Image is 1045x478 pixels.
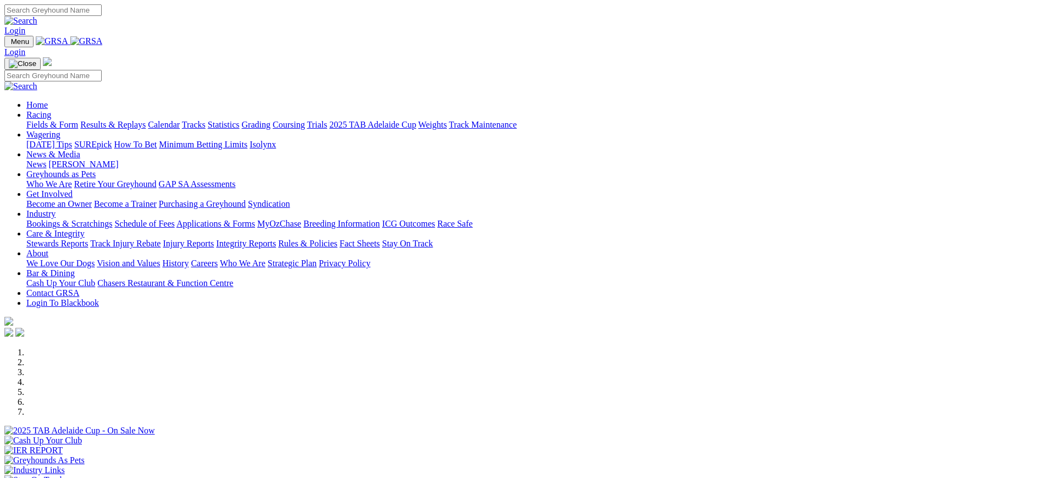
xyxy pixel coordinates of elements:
a: Cash Up Your Club [26,278,95,288]
a: Who We Are [26,179,72,189]
div: Get Involved [26,199,1041,209]
a: Racing [26,110,51,119]
img: Search [4,81,37,91]
a: 2025 TAB Adelaide Cup [329,120,416,129]
img: Close [9,59,36,68]
a: Bar & Dining [26,268,75,278]
a: Syndication [248,199,290,208]
a: Strategic Plan [268,259,317,268]
a: Isolynx [250,140,276,149]
a: Fact Sheets [340,239,380,248]
a: Become a Trainer [94,199,157,208]
a: Track Maintenance [449,120,517,129]
img: Greyhounds As Pets [4,455,85,465]
input: Search [4,4,102,16]
img: facebook.svg [4,328,13,337]
a: History [162,259,189,268]
a: Get Involved [26,189,73,199]
a: Fields & Form [26,120,78,129]
div: Bar & Dining [26,278,1041,288]
a: Industry [26,209,56,218]
a: GAP SA Assessments [159,179,236,189]
a: Injury Reports [163,239,214,248]
a: How To Bet [114,140,157,149]
a: Stewards Reports [26,239,88,248]
div: Racing [26,120,1041,130]
button: Toggle navigation [4,36,34,47]
a: Chasers Restaurant & Function Centre [97,278,233,288]
a: [DATE] Tips [26,140,72,149]
a: About [26,249,48,258]
a: ICG Outcomes [382,219,435,228]
a: Coursing [273,120,305,129]
img: 2025 TAB Adelaide Cup - On Sale Now [4,426,155,436]
a: Login To Blackbook [26,298,99,307]
a: Retire Your Greyhound [74,179,157,189]
img: Cash Up Your Club [4,436,82,446]
a: Trials [307,120,327,129]
a: Purchasing a Greyhound [159,199,246,208]
a: Applications & Forms [176,219,255,228]
div: About [26,259,1041,268]
img: GRSA [70,36,103,46]
a: Vision and Values [97,259,160,268]
a: Who We Are [220,259,266,268]
a: Statistics [208,120,240,129]
a: Contact GRSA [26,288,79,298]
a: Care & Integrity [26,229,85,238]
a: [PERSON_NAME] [48,160,118,169]
a: MyOzChase [257,219,301,228]
img: logo-grsa-white.png [4,317,13,326]
a: Grading [242,120,270,129]
a: Results & Replays [80,120,146,129]
a: Breeding Information [303,219,380,228]
a: Login [4,47,25,57]
div: Wagering [26,140,1041,150]
button: Toggle navigation [4,58,41,70]
a: Track Injury Rebate [90,239,161,248]
div: Industry [26,219,1041,229]
img: GRSA [36,36,68,46]
img: twitter.svg [15,328,24,337]
a: Integrity Reports [216,239,276,248]
a: We Love Our Dogs [26,259,95,268]
span: Menu [11,37,29,46]
a: Privacy Policy [319,259,371,268]
a: Greyhounds as Pets [26,169,96,179]
a: Rules & Policies [278,239,338,248]
a: Race Safe [437,219,472,228]
a: Become an Owner [26,199,92,208]
a: Minimum Betting Limits [159,140,247,149]
a: Careers [191,259,218,268]
div: News & Media [26,160,1041,169]
a: Wagering [26,130,60,139]
img: IER REPORT [4,446,63,455]
a: SUREpick [74,140,112,149]
img: logo-grsa-white.png [43,57,52,66]
a: Weights [418,120,447,129]
input: Search [4,70,102,81]
img: Search [4,16,37,26]
a: Stay On Track [382,239,433,248]
a: News [26,160,46,169]
div: Greyhounds as Pets [26,179,1041,189]
a: Bookings & Scratchings [26,219,112,228]
a: Login [4,26,25,35]
a: News & Media [26,150,80,159]
div: Care & Integrity [26,239,1041,249]
a: Tracks [182,120,206,129]
a: Calendar [148,120,180,129]
a: Home [26,100,48,109]
img: Industry Links [4,465,65,475]
a: Schedule of Fees [114,219,174,228]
